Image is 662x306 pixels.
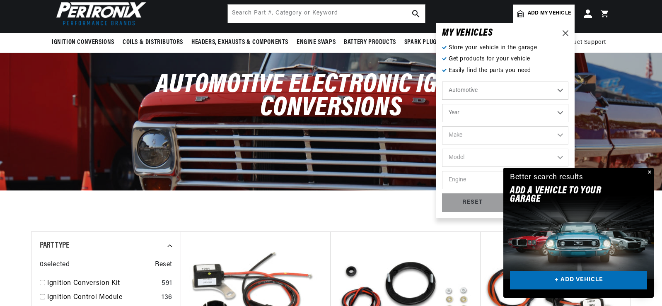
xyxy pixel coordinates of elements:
[162,278,172,289] div: 591
[442,171,568,189] select: Engine
[52,38,114,47] span: Ignition Conversions
[442,126,568,145] select: Make
[118,33,187,52] summary: Coils & Distributors
[400,33,459,52] summary: Spark Plug Wires
[155,260,172,270] span: Reset
[191,38,288,47] span: Headers, Exhausts & Components
[442,55,568,64] p: Get products for your vehicle
[340,33,400,52] summary: Battery Products
[442,149,568,167] select: Model
[644,168,654,178] button: Close
[40,241,69,250] span: Part Type
[47,292,158,303] a: Ignition Control Module
[442,193,503,212] div: RESET
[442,104,568,122] select: Year
[510,271,647,290] a: + ADD VEHICLE
[513,5,575,23] a: Add my vehicle
[344,38,396,47] span: Battery Products
[228,5,425,23] input: Search Part #, Category or Keyword
[442,43,568,53] p: Store your vehicle in the garage
[442,29,493,37] h6: MY VEHICLE S
[442,66,568,75] p: Easily find the parts you need
[510,187,626,204] h2: Add A VEHICLE to your garage
[52,33,118,52] summary: Ignition Conversions
[404,38,455,47] span: Spark Plug Wires
[407,5,425,23] button: search button
[528,10,571,17] span: Add my vehicle
[47,278,158,289] a: Ignition Conversion Kit
[187,33,292,52] summary: Headers, Exhausts & Components
[162,292,172,303] div: 136
[40,260,70,270] span: 0 selected
[156,72,506,121] span: Automotive Electronic Ignition Conversions
[123,38,183,47] span: Coils & Distributors
[442,82,568,100] select: Ride Type
[297,38,336,47] span: Engine Swaps
[292,33,340,52] summary: Engine Swaps
[510,172,583,184] div: Better search results
[560,33,610,53] summary: Product Support
[560,38,606,47] span: Product Support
